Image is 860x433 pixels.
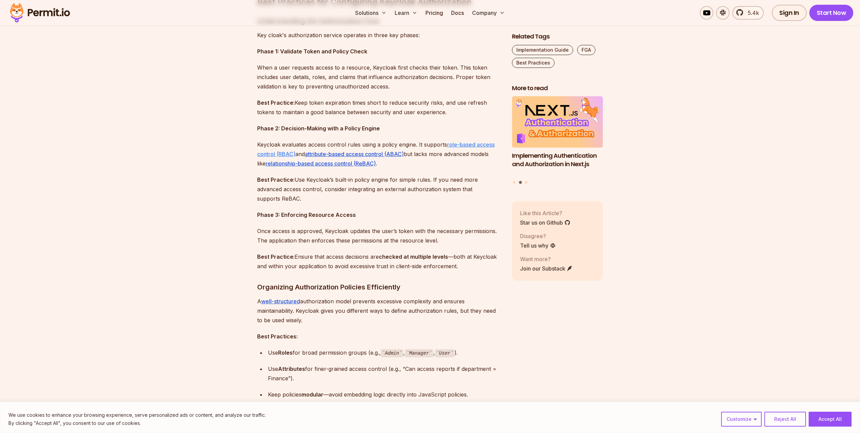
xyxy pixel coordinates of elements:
[513,181,516,184] button: Go to slide 1
[257,98,501,117] p: Keep token expiration times short to reduce security risks, and use refresh tokens to maintain a ...
[257,125,380,132] strong: Phase 2: Decision-Making with a Policy Engine
[257,140,501,168] p: Keycloak evaluates access control rules using a policy engine. It supports and but lacks more adv...
[257,252,501,271] p: Ensure that access decisions are —both at Keycloak and within your application to avoid excessive...
[423,6,446,20] a: Pricing
[268,348,501,358] div: Use for broad permission groups (e.g., , , ).
[772,5,807,21] a: Sign In
[392,6,420,20] button: Learn
[520,232,556,240] p: Disagree?
[519,181,522,184] button: Go to slide 2
[732,6,764,20] a: 5.4k
[809,412,852,427] button: Accept All
[744,9,759,17] span: 5.4k
[381,349,403,357] code: Admin
[405,349,433,357] code: Manager
[379,253,448,260] strong: checked at multiple levels
[512,32,603,41] h2: Related Tags
[448,6,467,20] a: Docs
[257,253,295,260] strong: Best Practice:
[520,241,556,250] a: Tell us why
[257,282,501,292] h3: Organizing Authorization Policies Efficiently
[278,349,293,356] strong: Roles
[268,390,501,399] div: Keep policies —avoid embedding logic directly into JavaScript policies.
[525,181,527,184] button: Go to slide 3
[278,365,305,372] strong: Attributes
[257,30,501,40] p: Key cloak's authorization service operates in three key phases:
[577,45,595,55] a: FGA
[268,364,501,383] div: Use for finer-grained access control (e.g., “Can access reports if department = Finance”).
[257,226,501,245] p: Once access is approved, Keycloak updates the user’s token with the necessary permissions. The ap...
[520,219,570,227] a: Star us on Github
[257,175,501,203] p: Use Keycloak’s built-in policy engine for simple rules. If you need more advanced access control,...
[305,151,404,157] a: attribute-based access control (ABAC)
[352,6,389,20] button: Solutions
[809,5,854,21] a: Start Now
[257,99,295,106] strong: Best Practice:
[520,255,573,263] p: Want more?
[257,176,295,183] strong: Best Practice:
[8,419,266,427] p: By clicking "Accept All", you consent to our use of cookies.
[512,152,603,169] h3: Implementing Authentication and Authorization in Next.js
[8,411,266,419] p: We use cookies to enhance your browsing experience, serve personalized ads or content, and analyz...
[266,160,376,167] a: relationship-based access control (ReBAC)
[257,211,356,218] strong: Phase 3: Enforcing Resource Access
[7,1,73,24] img: Permit logo
[520,264,573,273] a: Join our Substack
[512,97,603,177] a: Implementing Authentication and Authorization in Next.jsImplementing Authentication and Authoriza...
[512,97,603,177] li: 2 of 3
[764,412,806,427] button: Reject All
[257,48,367,55] strong: Phase 1: Validate Token and Policy Check
[512,45,573,55] a: Implementation Guide
[512,97,603,148] img: Implementing Authentication and Authorization in Next.js
[512,58,555,68] a: Best Practices
[721,412,762,427] button: Customize
[469,6,508,20] button: Company
[512,84,603,93] h2: More to read
[257,333,298,340] strong: Best Practices:
[435,349,454,357] code: User
[512,97,603,185] div: Posts
[257,63,501,91] p: When a user requests access to a resource, Keycloak first checks their token. This token includes...
[257,141,495,157] a: role-based access control (RBAC)
[520,209,570,217] p: Like this Article?
[261,298,300,305] a: well-structured
[301,391,323,398] strong: modular
[257,297,501,325] p: A authorization model prevents excessive complexity and ensures maintainability. Keycloak gives y...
